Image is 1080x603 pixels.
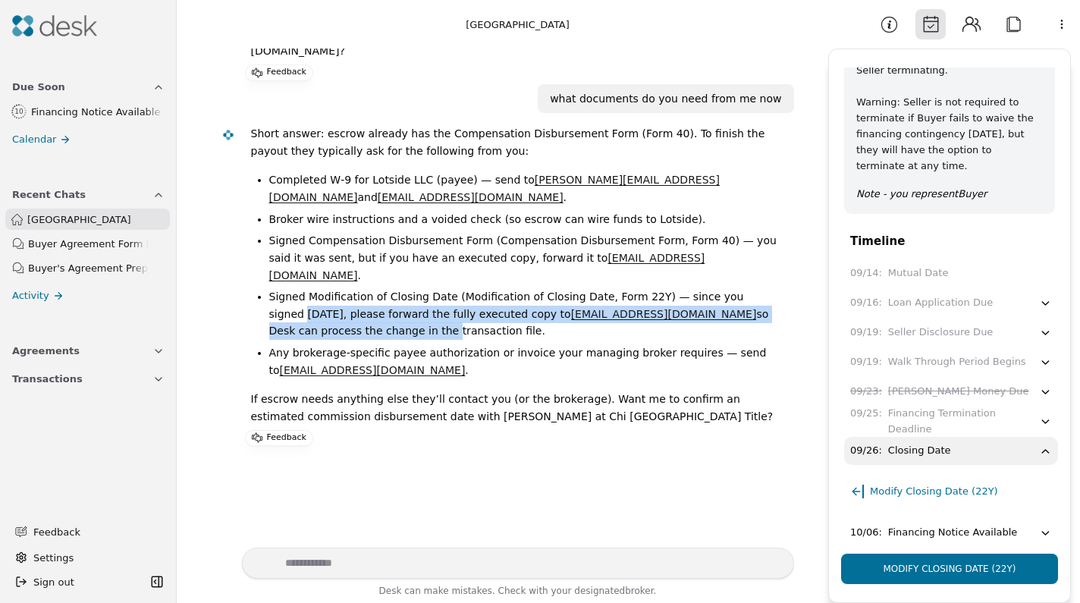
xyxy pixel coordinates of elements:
[856,186,1043,202] p: Note - you represent Buyer
[12,131,56,147] span: Calendar
[6,518,165,545] button: Feedback
[844,407,1058,435] button: 09/25:Financing Termination Deadline
[12,79,65,95] span: Due Soon
[31,104,164,120] div: Financing Notice Available
[221,129,234,142] img: Desk
[269,232,782,284] li: Signed Compensation Disbursement Form (Compensation Disbursement Form, Form 40) — you said it was...
[850,471,998,505] button: Modify Closing Date (22Y)
[33,550,74,566] span: Settings
[466,17,570,33] div: [GEOGRAPHIC_DATA]
[28,236,149,252] div: Buyer Agreement Form Preparation
[850,295,882,311] div: 09/16 :
[12,15,97,36] img: Desk
[28,260,149,276] div: Buyer's Agreement Preparation
[574,586,625,596] span: designated
[5,233,170,254] a: Buyer Agreement Form Preparation
[3,73,174,101] button: Due Soon
[2,101,170,122] a: 10Financing Notice Available
[888,354,1026,370] div: Walk Through Period Begins
[14,106,23,118] div: 10
[33,524,155,540] span: Feedback
[269,174,720,203] a: [PERSON_NAME][EMAIL_ADDRESS][DOMAIN_NAME]
[5,257,170,278] a: Buyer's Agreement Preparation
[3,284,174,306] a: Activity
[850,325,882,341] div: 09/19 :
[844,348,1058,376] button: 09/19:Walk Through Period Begins
[12,187,86,203] span: Recent Chats
[888,384,1029,400] div: [PERSON_NAME] Money Due
[571,308,757,320] a: [EMAIL_ADDRESS][DOMAIN_NAME]
[280,364,466,376] a: [EMAIL_ADDRESS][DOMAIN_NAME]
[888,406,1039,438] div: Financing Termination Deadline
[850,384,882,400] div: 09/23 :
[3,337,174,365] button: Agreements
[844,259,1058,287] button: 09/14:Mutual Date
[12,343,80,359] span: Agreements
[27,212,164,228] span: [GEOGRAPHIC_DATA]
[850,443,882,459] div: 09/26 :
[888,295,993,311] div: Loan Application Due
[9,570,146,594] button: Sign out
[550,90,781,108] div: what documents do you need from me now
[844,378,1058,406] button: 09/23:[PERSON_NAME] Money Due
[269,171,782,206] li: Completed W‑9 for Lotside LLC (payee) — send to and .
[829,232,1070,250] div: Timeline
[841,554,1058,584] button: Modify Closing Date (22Y)
[3,181,174,209] button: Recent Chats
[5,209,170,230] a: [GEOGRAPHIC_DATA]
[12,371,83,387] span: Transactions
[3,128,174,150] a: Calendar
[269,211,782,228] li: Broker wire instructions and a voided check (so escrow can wire funds to Lotside).
[888,265,949,281] div: Mutual Date
[33,574,74,590] span: Sign out
[850,406,882,422] div: 09/25 :
[3,365,174,393] button: Transactions
[269,288,782,340] li: Signed Modification of Closing Date (Modification of Closing Date, Form 22Y) — since you signed [...
[850,354,882,370] div: 09/19 :
[850,525,882,541] div: 10/06 :
[844,437,1058,465] button: 09/26:Closing Date
[378,191,564,203] a: [EMAIL_ADDRESS][DOMAIN_NAME]
[267,431,306,446] p: Feedback
[888,443,951,459] div: Closing Date
[888,525,1017,541] div: Financing Notice Available
[12,287,49,303] span: Activity
[251,125,782,159] p: Short answer: escrow already has the Compensation Disbursement Form (Form 40). To finish the payo...
[269,344,782,378] li: Any brokerage-specific payee authorization or invoice your managing broker requires — send to .
[251,391,782,425] p: If escrow needs anything else they’ll contact you (or the brokerage). Want me to confirm an estim...
[844,289,1058,317] button: 09/16:Loan Application Due
[267,65,306,80] p: Feedback
[888,325,994,341] div: Seller Disclosure Due
[844,319,1058,347] button: 09/19:Seller Disclosure Due
[242,583,794,603] div: Desk can make mistakes. Check with your broker.
[844,519,1058,547] button: 10/06:Financing Notice Available
[9,545,168,570] button: Settings
[242,548,794,579] textarea: Write your prompt here
[850,265,882,281] div: 09/14 :
[870,483,998,499] span: Modify Closing Date (22Y)
[269,252,705,281] a: [EMAIL_ADDRESS][DOMAIN_NAME]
